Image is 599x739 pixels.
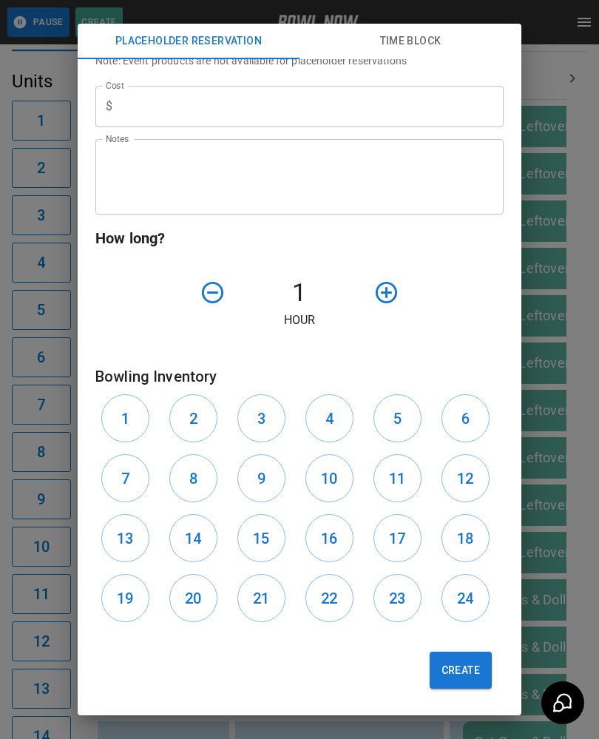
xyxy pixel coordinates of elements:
button: 21 [237,574,285,622]
h6: 7 [121,467,129,490]
h6: 21 [253,587,269,610]
h6: 11 [389,467,405,490]
button: Placeholder Reservation [78,24,299,59]
button: 6 [441,394,490,442]
h6: 19 [117,587,133,610]
button: 8 [169,454,217,502]
button: 22 [305,574,353,622]
button: 14 [169,514,217,562]
h6: 3 [257,407,265,431]
button: 23 [373,574,422,622]
button: Create [430,652,492,689]
button: 15 [237,514,285,562]
h6: Bowling Inventory [95,365,504,388]
h6: 12 [457,467,473,490]
button: 2 [169,394,217,442]
h6: 2 [189,407,197,431]
button: 7 [101,454,149,502]
h6: 16 [321,527,337,550]
p: $ [106,98,112,115]
button: 1 [101,394,149,442]
button: 9 [237,454,285,502]
h6: 14 [185,527,201,550]
button: 12 [441,454,490,502]
h4: 1 [231,277,368,308]
h6: 5 [393,407,402,431]
button: 16 [305,514,353,562]
button: 4 [305,394,353,442]
button: 13 [101,514,149,562]
button: 17 [373,514,422,562]
h6: 18 [457,527,473,550]
button: 19 [101,574,149,622]
p: Note: Event products are not available for placeholder reservations [95,53,504,68]
h6: 13 [117,527,133,550]
h6: 4 [325,407,334,431]
h6: 17 [389,527,405,550]
h6: 20 [185,587,201,610]
h6: 15 [253,527,269,550]
h6: 23 [389,587,405,610]
button: 5 [373,394,422,442]
button: 18 [441,514,490,562]
h6: 1 [121,407,129,431]
button: 11 [373,454,422,502]
h6: 9 [257,467,265,490]
h6: 10 [321,467,337,490]
h6: 6 [461,407,470,431]
h6: How long? [95,226,504,250]
button: 10 [305,454,353,502]
button: 20 [169,574,217,622]
h6: 8 [189,467,197,490]
h6: 24 [457,587,473,610]
button: 24 [441,574,490,622]
button: 3 [237,394,285,442]
h6: 22 [321,587,337,610]
button: Time Block [299,24,521,59]
p: Hour [95,311,504,329]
